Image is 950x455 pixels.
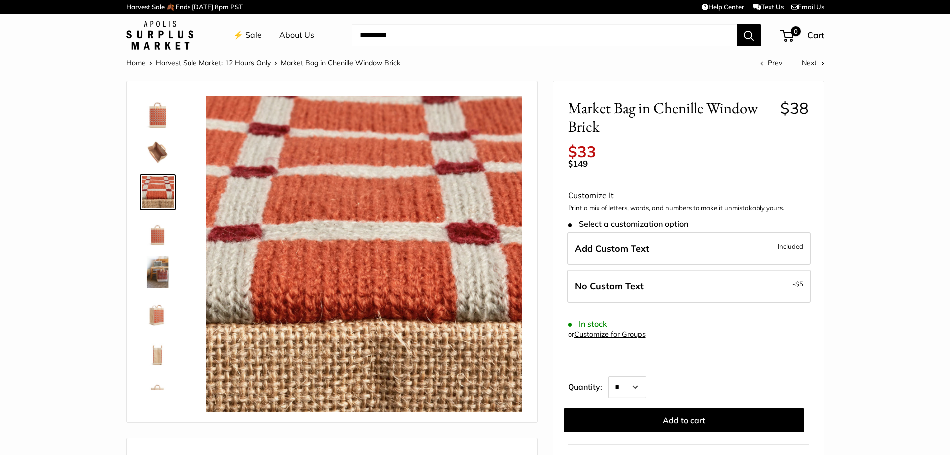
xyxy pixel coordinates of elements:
[142,336,174,368] img: Market Bag in Chenille Window Brick
[780,98,809,118] span: $38
[575,243,649,254] span: Add Custom Text
[126,21,193,50] img: Apolis: Surplus Market
[568,373,608,398] label: Quantity:
[140,214,176,250] a: Market Bag in Chenille Window Brick
[142,96,174,128] img: Market Bag in Chenille Window Brick
[568,99,773,136] span: Market Bag in Chenille Window Brick
[140,334,176,370] a: Market Bag in Chenille Window Brick
[140,374,176,410] a: Market Bag in Chenille Window Brick
[568,319,607,329] span: In stock
[568,203,809,213] p: Print a mix of letters, words, and numbers to make it unmistakably yours.
[567,270,811,303] label: Leave Blank
[142,256,174,288] img: Market Bag in Chenille Window Brick
[140,94,176,130] a: Market Bag in Chenille Window Brick
[140,294,176,330] a: Market Bag in Chenille Window Brick
[568,158,588,169] span: $149
[574,330,646,339] a: Customize for Groups
[126,56,400,69] nav: Breadcrumb
[126,58,146,67] a: Home
[142,216,174,248] img: Market Bag in Chenille Window Brick
[156,58,271,67] a: Harvest Sale Market: 12 Hours Only
[279,28,314,43] a: About Us
[140,174,176,210] a: Market Bag in Chenille Window Brick
[140,134,176,170] a: Market Bag in Chenille Window Brick
[352,24,737,46] input: Search...
[140,254,176,290] a: Market Bag in Chenille Window Brick
[142,376,174,408] img: Market Bag in Chenille Window Brick
[781,27,824,43] a: 0 Cart
[795,280,803,288] span: $5
[233,28,262,43] a: ⚡️ Sale
[792,278,803,290] span: -
[206,96,522,412] img: Market Bag in Chenille Window Brick
[568,142,596,161] span: $33
[142,136,174,168] img: Market Bag in Chenille Window Brick
[567,232,811,265] label: Add Custom Text
[702,3,744,11] a: Help Center
[568,188,809,203] div: Customize It
[281,58,400,67] span: Market Bag in Chenille Window Brick
[568,219,688,228] span: Select a customization option
[807,30,824,40] span: Cart
[568,328,646,341] div: or
[753,3,783,11] a: Text Us
[791,3,824,11] a: Email Us
[790,26,800,36] span: 0
[778,240,803,252] span: Included
[142,296,174,328] img: Market Bag in Chenille Window Brick
[575,280,644,292] span: No Custom Text
[142,176,174,208] img: Market Bag in Chenille Window Brick
[737,24,761,46] button: Search
[564,408,804,432] button: Add to cart
[760,58,782,67] a: Prev
[802,58,824,67] a: Next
